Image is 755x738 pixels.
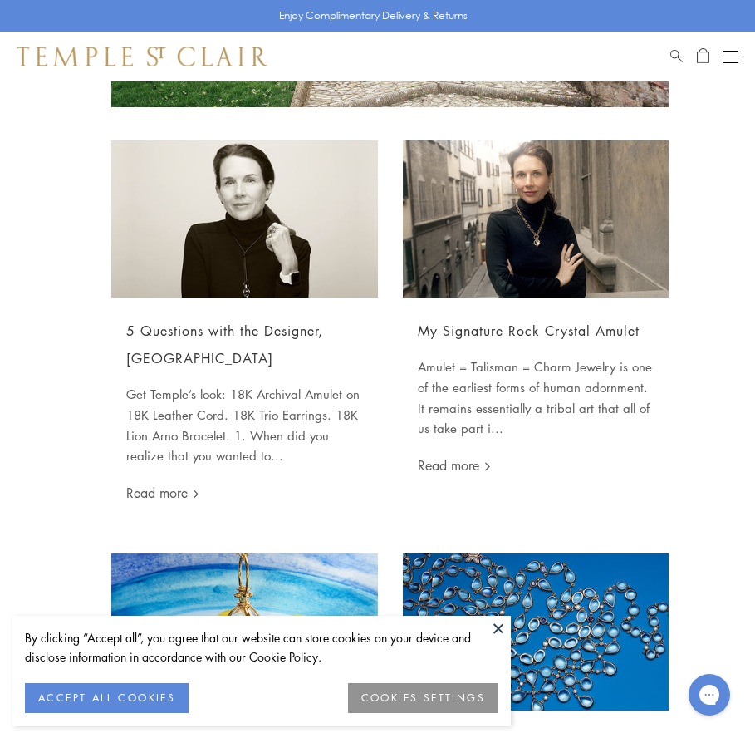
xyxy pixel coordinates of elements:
button: COOKIES SETTINGS [348,683,498,713]
button: ACCEPT ALL COOKIES [25,683,189,713]
p: Enjoy Complimentary Delivery & Returns [279,7,468,24]
img: Temple St. Clair [17,47,267,66]
a: My Signature Rock Crystal Amulet [418,322,640,340]
img: 5 Questions with the Designer, Temple St. Clair [111,140,378,298]
a: Open Shopping Bag [697,47,709,66]
div: By clicking “Accept all”, you agree that our website can store cookies on your device and disclos... [25,628,498,667]
a: Read more [418,456,491,475]
img: My Signature Rock Crystal Amulet [403,140,669,298]
img: The Color Theory Collection [111,553,378,711]
p: Amulet = Talisman = Charm Jewelry is one of the earliest forms of human adornment. It remains ess... [418,357,654,439]
a: Search [670,47,683,66]
button: Open navigation [723,47,738,66]
a: Read more [126,484,199,502]
iframe: Gorgias live chat messenger [680,668,738,721]
a: 5 Questions with the Designer, [GEOGRAPHIC_DATA] [126,322,323,367]
p: Get Temple’s look: 18K Archival Amulet on 18K Leather Cord. 18K Trio Earrings. 18K Lion Arno Brac... [126,384,363,466]
img: Royal Blue Moonstone [403,553,669,711]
